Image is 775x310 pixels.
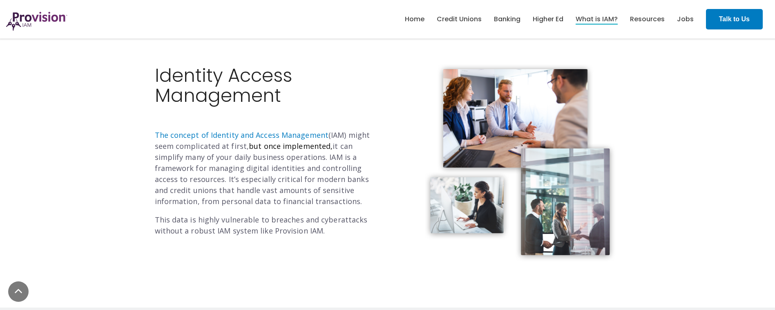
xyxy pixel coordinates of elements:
a: What is IAM? [576,12,618,26]
a: Jobs [677,12,694,26]
a: Talk to Us [706,9,763,29]
img: photos@2x (1) [394,43,621,267]
a: Home [405,12,424,26]
img: ProvisionIAM-Logo-Purple [6,12,67,31]
nav: menu [399,6,700,32]
a: The concept of Identity and Access Management [155,130,329,140]
p: (IAM) might seem complicated at first, it can simplify many of your daily business operations. IA... [155,130,382,207]
h2: Identity Access Management [155,65,382,126]
a: Credit Unions [437,12,482,26]
a: Higher Ed [533,12,563,26]
p: This data is highly vulnerable to breaches and cyberattacks without a robust IAM system like Prov... [155,214,382,236]
strong: Talk to Us [719,16,750,22]
span: but once implemented, [249,141,333,151]
a: Resources [630,12,665,26]
a: Banking [494,12,520,26]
